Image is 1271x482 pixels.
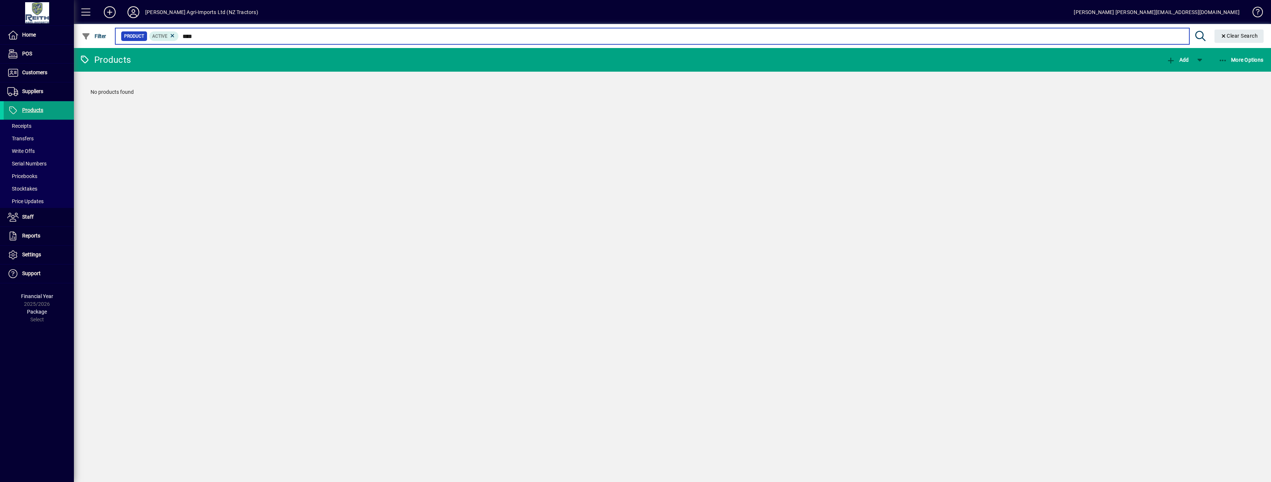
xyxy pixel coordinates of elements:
span: POS [22,51,32,57]
button: Filter [80,30,108,43]
span: Receipts [7,123,31,129]
a: POS [4,45,74,63]
a: Price Updates [4,195,74,208]
div: Products [79,54,131,66]
a: Reports [4,227,74,245]
span: Staff [22,214,34,220]
span: Support [22,270,41,276]
div: [PERSON_NAME] [PERSON_NAME][EMAIL_ADDRESS][DOMAIN_NAME] [1074,6,1240,18]
a: Stocktakes [4,182,74,195]
mat-chip: Activation Status: Active [149,31,179,41]
a: Knowledge Base [1247,1,1262,25]
span: Package [27,309,47,315]
span: Reports [22,233,40,239]
button: Profile [122,6,145,19]
div: [PERSON_NAME] Agri-Imports Ltd (NZ Tractors) [145,6,258,18]
span: Home [22,32,36,38]
span: More Options [1219,57,1264,63]
a: Settings [4,246,74,264]
span: Financial Year [21,293,53,299]
span: Write Offs [7,148,35,154]
a: Write Offs [4,145,74,157]
span: Add [1166,57,1189,63]
span: Settings [22,252,41,257]
button: Clear [1214,30,1264,43]
span: Product [124,33,144,40]
button: Add [1165,53,1190,66]
span: Transfers [7,136,34,141]
button: More Options [1217,53,1265,66]
div: No products found [83,81,1262,103]
a: Support [4,264,74,283]
a: Suppliers [4,82,74,101]
a: Staff [4,208,74,226]
span: Active [152,34,167,39]
a: Home [4,26,74,44]
a: Transfers [4,132,74,145]
span: Products [22,107,43,113]
a: Receipts [4,120,74,132]
a: Serial Numbers [4,157,74,170]
span: Stocktakes [7,186,37,192]
a: Pricebooks [4,170,74,182]
span: Customers [22,69,47,75]
span: Clear Search [1220,33,1258,39]
span: Pricebooks [7,173,37,179]
span: Suppliers [22,88,43,94]
button: Add [98,6,122,19]
span: Price Updates [7,198,44,204]
span: Filter [82,33,106,39]
a: Customers [4,64,74,82]
span: Serial Numbers [7,161,47,167]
